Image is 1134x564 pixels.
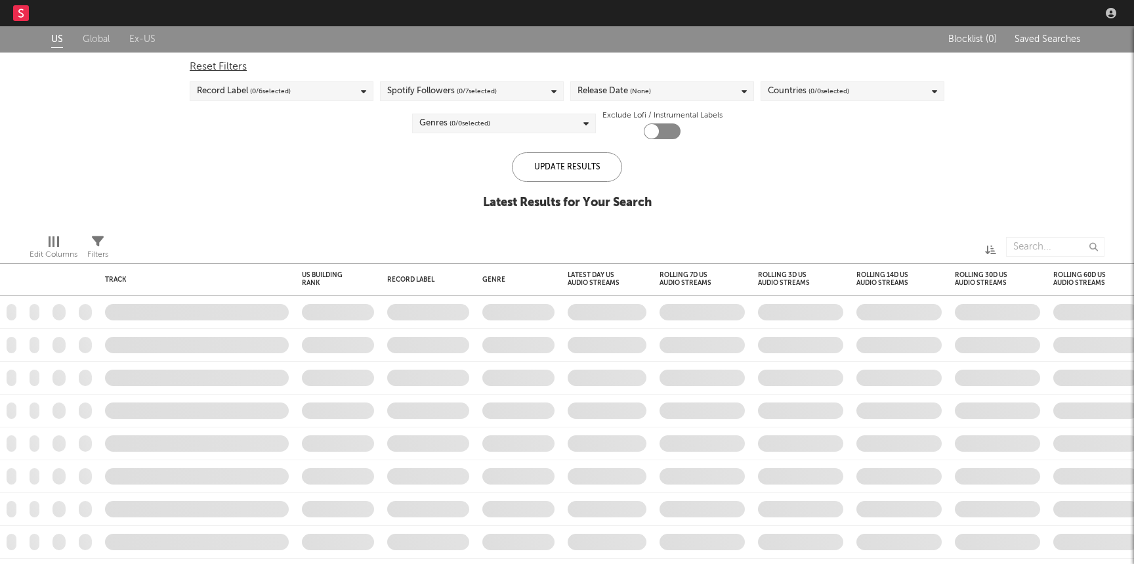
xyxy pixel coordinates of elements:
div: Record Label [197,83,291,99]
div: Edit Columns [30,230,77,269]
div: US Building Rank [302,271,354,287]
div: Genre [482,276,548,284]
div: Filters [87,247,108,263]
div: Latest Results for Your Search [483,195,652,211]
div: Rolling 30D US Audio Streams [955,271,1020,287]
span: ( 0 / 0 selected) [450,116,490,131]
div: Track [105,276,282,284]
button: Saved Searches [1011,34,1083,45]
div: Update Results [512,152,622,182]
div: Genres [419,116,490,131]
div: Filters [87,230,108,269]
span: (None) [630,83,651,99]
span: ( 0 / 0 selected) [808,83,849,99]
span: ( 0 / 7 selected) [457,83,497,99]
div: Spotify Followers [387,83,497,99]
div: Countries [768,83,849,99]
label: Exclude Lofi / Instrumental Labels [602,108,723,123]
div: Rolling 3D US Audio Streams [758,271,824,287]
div: Edit Columns [30,247,77,263]
div: Release Date [577,83,651,99]
span: Blocklist [948,35,997,44]
span: ( 0 / 6 selected) [250,83,291,99]
div: Reset Filters [190,59,944,75]
div: Rolling 7D US Audio Streams [660,271,725,287]
div: Latest Day US Audio Streams [568,271,627,287]
input: Search... [1006,237,1104,257]
div: Record Label [387,276,450,284]
span: ( 0 ) [986,35,997,44]
a: Global [83,32,110,48]
span: Saved Searches [1015,35,1083,44]
div: Rolling 14D US Audio Streams [856,271,922,287]
a: Ex-US [129,32,156,48]
div: Rolling 60D US Audio Streams [1053,271,1119,287]
a: US [51,32,63,48]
